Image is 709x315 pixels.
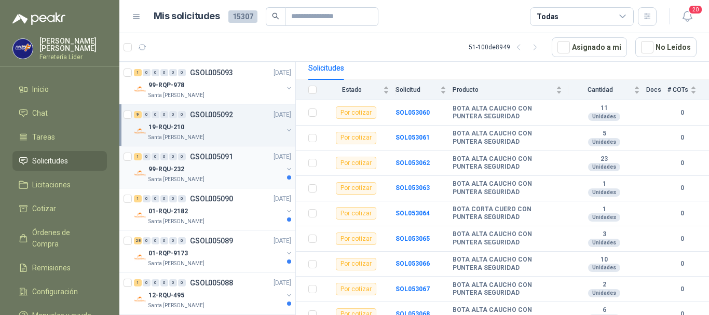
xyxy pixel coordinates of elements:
[134,209,146,222] img: Company Logo
[568,206,640,214] b: 1
[336,182,376,195] div: Por cotizar
[688,5,703,15] span: 20
[178,111,186,118] div: 0
[396,260,430,267] a: SOL053066
[568,86,632,93] span: Cantidad
[396,210,430,217] a: SOL053064
[178,237,186,244] div: 0
[588,213,620,222] div: Unidades
[568,256,640,264] b: 10
[274,236,291,246] p: [DATE]
[396,285,430,293] a: SOL053067
[12,12,65,25] img: Logo peakr
[143,153,151,160] div: 0
[667,86,688,93] span: # COTs
[134,237,142,244] div: 28
[12,199,107,218] a: Cotizar
[148,259,204,268] p: Santa [PERSON_NAME]
[274,194,291,204] p: [DATE]
[568,306,640,314] b: 6
[453,130,562,146] b: BOTA ALTA CAUCHO CON PUNTERA SEGURIDAD
[134,195,142,202] div: 1
[134,111,142,118] div: 9
[274,152,291,162] p: [DATE]
[396,184,430,191] b: SOL053063
[32,203,56,214] span: Cotizar
[134,293,146,306] img: Company Logo
[32,107,48,119] span: Chat
[12,175,107,195] a: Licitaciones
[12,282,107,302] a: Configuración
[667,259,697,269] b: 0
[323,80,396,100] th: Estado
[453,281,562,297] b: BOTA ALTA CAUCHO CON PUNTERA SEGURIDAD
[160,69,168,76] div: 0
[134,277,293,310] a: 1 0 0 0 0 0 GSOL005088[DATE] Company Logo12-RQU-495Santa [PERSON_NAME]
[396,134,430,141] a: SOL053061
[148,122,184,132] p: 19-RQU-210
[12,151,107,171] a: Solicitudes
[143,69,151,76] div: 0
[336,132,376,144] div: Por cotizar
[148,80,184,90] p: 99-RQP-978
[32,131,55,143] span: Tareas
[178,69,186,76] div: 0
[453,105,562,121] b: BOTA ALTA CAUCHO CON PUNTERA SEGURIDAD
[152,69,159,76] div: 0
[32,155,68,167] span: Solicitudes
[453,206,562,222] b: BOTA CORTA CUERO CON PUNTERA SEGURIDAD
[148,217,204,226] p: Santa [PERSON_NAME]
[588,188,620,197] div: Unidades
[160,279,168,286] div: 0
[12,79,107,99] a: Inicio
[12,258,107,278] a: Remisiones
[148,249,188,258] p: 01-RQP-9173
[134,167,146,180] img: Company Logo
[148,133,204,142] p: Santa [PERSON_NAME]
[190,237,233,244] p: GSOL005089
[134,279,142,286] div: 1
[32,262,71,273] span: Remisiones
[667,80,709,100] th: # COTs
[190,153,233,160] p: GSOL005091
[12,127,107,147] a: Tareas
[588,289,620,297] div: Unidades
[152,279,159,286] div: 0
[148,207,188,216] p: 01-RQU-2182
[190,69,233,76] p: GSOL005093
[588,138,620,146] div: Unidades
[148,291,184,300] p: 12-RQU-495
[152,237,159,244] div: 0
[336,207,376,220] div: Por cotizar
[143,279,151,286] div: 0
[39,54,107,60] p: Ferretería Líder
[134,69,142,76] div: 1
[568,80,646,100] th: Cantidad
[12,103,107,123] a: Chat
[396,109,430,116] a: SOL053060
[588,239,620,247] div: Unidades
[453,256,562,272] b: BOTA ALTA CAUCHO CON PUNTERA SEGURIDAD
[568,180,640,188] b: 1
[635,37,697,57] button: No Leídos
[272,12,279,20] span: search
[154,9,220,24] h1: Mis solicitudes
[148,302,204,310] p: Santa [PERSON_NAME]
[336,232,376,245] div: Por cotizar
[32,286,78,297] span: Configuración
[588,264,620,272] div: Unidades
[588,163,620,171] div: Unidades
[336,157,376,169] div: Por cotizar
[169,153,177,160] div: 0
[134,66,293,100] a: 1 0 0 0 0 0 GSOL005093[DATE] Company Logo99-RQP-978Santa [PERSON_NAME]
[169,111,177,118] div: 0
[178,153,186,160] div: 0
[396,159,430,167] a: SOL053062
[396,235,430,242] a: SOL053065
[274,68,291,78] p: [DATE]
[667,108,697,118] b: 0
[667,133,697,143] b: 0
[12,223,107,254] a: Órdenes de Compra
